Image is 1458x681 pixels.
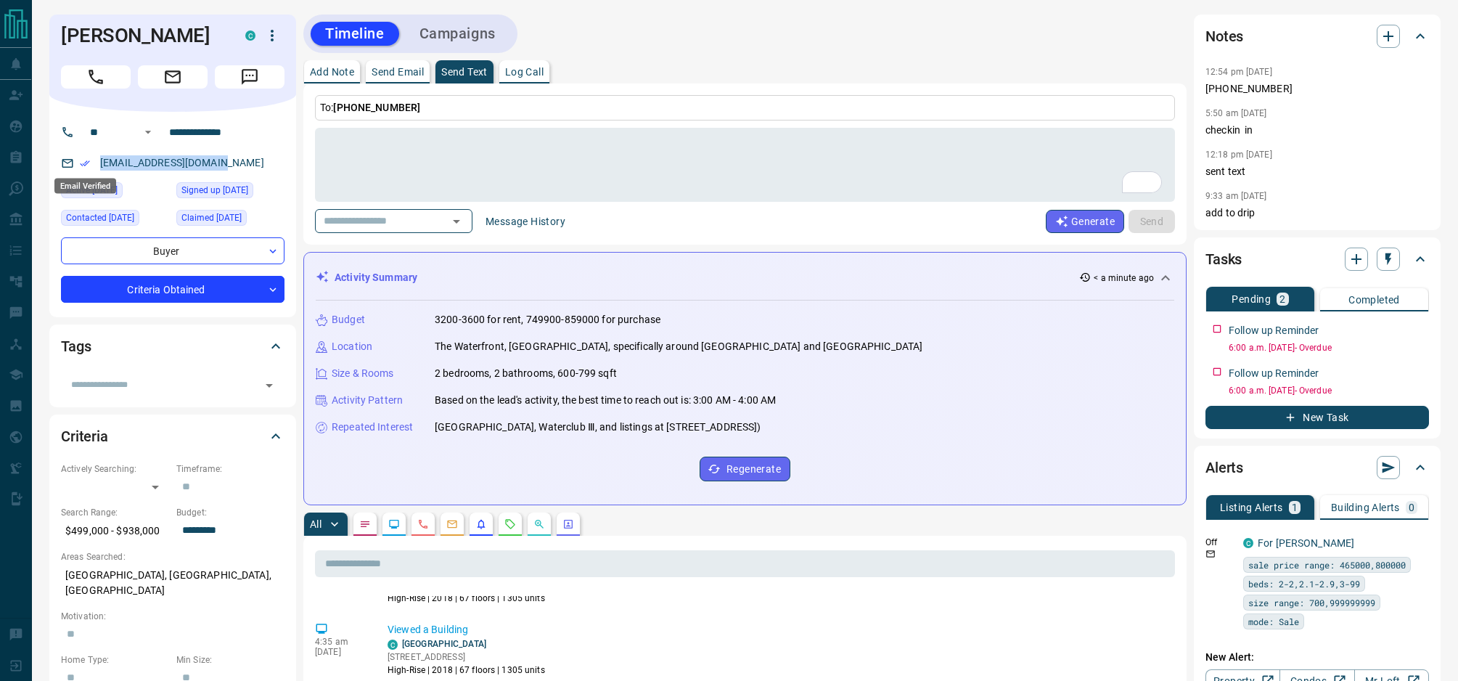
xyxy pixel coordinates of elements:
[61,610,284,623] p: Motivation:
[1409,502,1414,513] p: 0
[61,519,169,543] p: $499,000 - $938,000
[245,30,255,41] div: condos.ca
[1205,81,1429,97] p: [PHONE_NUMBER]
[1248,595,1375,610] span: size range: 700,999999999
[332,312,365,327] p: Budget
[1229,323,1319,338] p: Follow up Reminder
[1229,341,1429,354] p: 6:00 a.m. [DATE] - Overdue
[335,270,417,285] p: Activity Summary
[215,65,284,89] span: Message
[359,518,371,530] svg: Notes
[316,264,1174,291] div: Activity Summary< a minute ago
[139,123,157,141] button: Open
[1279,294,1285,304] p: 2
[1205,25,1243,48] h2: Notes
[388,651,545,664] p: [STREET_ADDRESS]
[1205,19,1429,54] div: Notes
[61,329,284,364] div: Tags
[315,637,366,647] p: 4:35 am
[176,462,284,476] p: Timeframe:
[1205,456,1243,479] h2: Alerts
[61,506,169,519] p: Search Range:
[181,211,242,225] span: Claimed [DATE]
[315,647,366,657] p: [DATE]
[1205,242,1429,277] div: Tasks
[372,67,424,77] p: Send Email
[417,518,429,530] svg: Calls
[61,276,284,303] div: Criteria Obtained
[332,366,394,381] p: Size & Rooms
[61,550,284,563] p: Areas Searched:
[1229,384,1429,397] p: 6:00 a.m. [DATE] - Overdue
[446,211,467,232] button: Open
[405,22,510,46] button: Campaigns
[1205,536,1234,549] p: Off
[1248,576,1360,591] span: beds: 2-2,2.1-2.9,3-99
[533,518,545,530] svg: Opportunities
[1205,108,1267,118] p: 5:50 am [DATE]
[100,157,264,168] a: [EMAIL_ADDRESS][DOMAIN_NAME]
[446,518,458,530] svg: Emails
[61,210,169,230] div: Mon Aug 11 2025
[505,67,544,77] p: Log Call
[176,210,284,230] div: Tue Sep 13 2016
[1205,191,1267,201] p: 9:33 am [DATE]
[700,457,790,481] button: Regenerate
[1205,67,1272,77] p: 12:54 pm [DATE]
[1248,614,1299,629] span: mode: Sale
[176,182,284,203] div: Tue Sep 13 2016
[388,640,398,650] div: condos.ca
[332,420,413,435] p: Repeated Interest
[1220,502,1283,513] p: Listing Alerts
[332,393,403,408] p: Activity Pattern
[1046,210,1124,233] button: Generate
[61,237,284,264] div: Buyer
[66,211,134,225] span: Contacted [DATE]
[1205,150,1272,160] p: 12:18 pm [DATE]
[1243,538,1253,548] div: condos.ca
[1205,205,1429,221] p: add to drip
[325,134,1165,196] textarea: To enrich screen reader interactions, please activate Accessibility in Grammarly extension settings
[1094,272,1154,285] p: < a minute ago
[1205,123,1429,138] p: checkin in
[435,366,617,381] p: 2 bedrooms, 2 bathrooms, 600-799 sqft
[1205,650,1429,665] p: New Alert:
[54,179,116,194] div: Email Verified
[388,664,545,677] p: High-Rise | 2018 | 67 floors | 1305 units
[333,102,420,113] span: [PHONE_NUMBER]
[61,419,284,454] div: Criteria
[332,339,372,354] p: Location
[61,24,224,47] h1: [PERSON_NAME]
[315,95,1175,121] p: To:
[61,653,169,666] p: Home Type:
[176,653,284,666] p: Min Size:
[181,183,248,197] span: Signed up [DATE]
[61,425,108,448] h2: Criteria
[176,506,284,519] p: Budget:
[441,67,488,77] p: Send Text
[1205,406,1429,429] button: New Task
[1205,549,1216,559] svg: Email
[80,158,90,168] svg: Email Verified
[504,518,516,530] svg: Requests
[1258,537,1354,549] a: For [PERSON_NAME]
[1331,502,1400,513] p: Building Alerts
[1348,295,1400,305] p: Completed
[475,518,487,530] svg: Listing Alerts
[311,22,399,46] button: Timeline
[259,375,279,396] button: Open
[388,592,545,605] p: High-Rise | 2018 | 67 floors | 1305 units
[1232,294,1271,304] p: Pending
[61,563,284,603] p: [GEOGRAPHIC_DATA], [GEOGRAPHIC_DATA], [GEOGRAPHIC_DATA]
[61,335,91,358] h2: Tags
[435,312,660,327] p: 3200-3600 for rent, 749900-859000 for purchase
[1229,366,1319,381] p: Follow up Reminder
[402,639,486,649] a: [GEOGRAPHIC_DATA]
[388,622,1169,637] p: Viewed a Building
[435,420,761,435] p: [GEOGRAPHIC_DATA], Waterclub Ⅲ, and listings at [STREET_ADDRESS])
[310,519,322,529] p: All
[61,462,169,476] p: Actively Searching:
[1205,248,1242,271] h2: Tasks
[1205,164,1429,179] p: sent text
[477,210,574,233] button: Message History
